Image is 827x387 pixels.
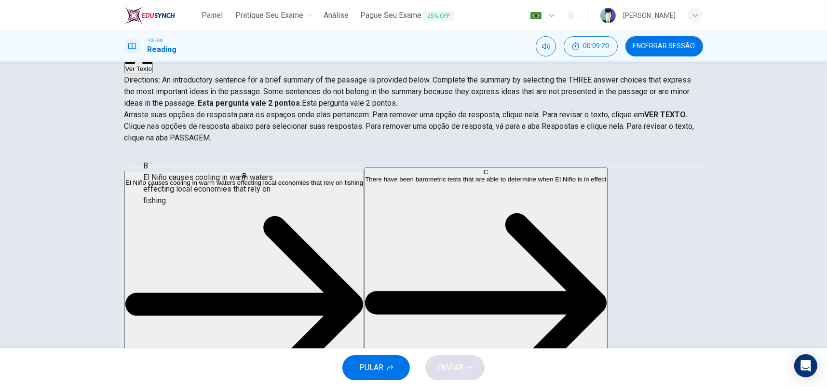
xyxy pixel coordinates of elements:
button: Pague Seu Exame25% OFF [356,7,458,25]
span: Esta pergunta vale 2 pontos. [302,98,398,108]
a: EduSynch logo [124,6,197,25]
span: TOEFL® [148,37,163,44]
button: PULAR [342,355,410,380]
span: Pague Seu Exame [360,10,454,22]
span: Análise [324,10,349,21]
button: Pratique seu exame [231,7,316,24]
div: Esconder [564,36,618,56]
p: Arraste suas opções de resposta para os espaços onde elas pertencem. Para remover uma opção de re... [124,109,703,121]
button: 00:09:20 [564,36,618,56]
div: B [125,172,363,180]
span: Pratique seu exame [235,10,303,21]
span: 00:09:20 [583,42,610,50]
a: Painel [197,7,228,25]
img: EduSynch logo [124,6,175,25]
span: Painel [202,10,223,21]
strong: Esta pergunta vale 2 pontos. [196,98,302,108]
img: Profile picture [600,8,616,23]
img: pt [530,12,542,19]
span: Directions: An introductory sentence for a brief summary of the passage is provided below. Comple... [124,75,691,108]
strong: VER TEXTO. [645,110,688,119]
div: Open Intercom Messenger [794,354,817,377]
a: Análise [320,7,352,25]
div: Choose test type tabs [124,144,703,167]
button: Painel [197,7,228,24]
span: Encerrar Sessão [633,42,695,50]
h1: Reading [148,44,177,55]
button: Análise [320,7,352,24]
p: Clique nas opções de resposta abaixo para selecionar suas respostas. Para remover uma opção de re... [124,121,703,144]
div: [PERSON_NAME] [624,10,676,21]
span: El Niño causes cooling in warm waters effecting local economies that rely on fishing [125,180,363,187]
div: Silenciar [536,36,556,56]
span: 25% OFF [423,11,454,21]
div: C [365,168,607,176]
span: PULAR [359,361,383,374]
button: Encerrar Sessão [625,36,703,56]
span: There have been barometric tests that are able to determine when El Niño is in effect [365,176,607,183]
